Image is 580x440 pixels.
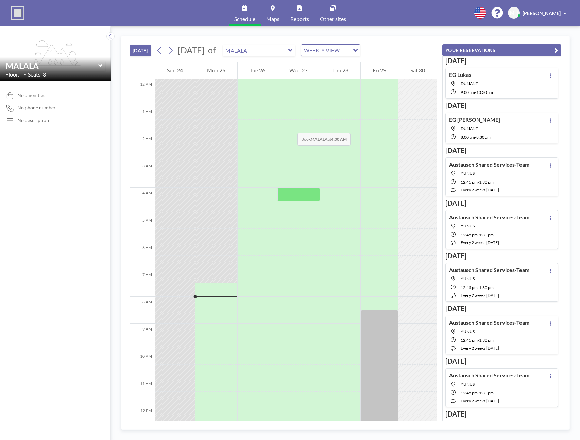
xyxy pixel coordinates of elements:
h4: Austausch Shared Services-Team [449,161,529,168]
span: 1:30 PM [479,180,494,185]
span: of [208,45,216,55]
span: YUNUS [461,329,475,334]
span: - [475,135,476,140]
div: 2 AM [130,133,155,160]
span: Maps [266,16,279,22]
div: 12 PM [130,405,155,433]
h4: EG Lukas [449,71,471,78]
span: DUNANT [461,126,478,131]
span: - [478,232,479,237]
div: 3 AM [130,160,155,188]
div: 10 AM [130,351,155,378]
span: No amenities [17,92,45,98]
button: YOUR RESERVATIONS [442,44,561,56]
span: DUNANT [461,81,478,86]
h4: Austausch Shared Services-Team [449,214,529,221]
span: - [475,90,476,95]
span: 10:30 AM [476,90,493,95]
b: 4:00 AM [331,137,347,142]
h4: Austausch Shared Services-Team [449,267,529,273]
div: Tue 26 [238,62,277,79]
h4: EG [PERSON_NAME] [449,116,500,123]
span: 8:00 AM [461,135,475,140]
h3: [DATE] [445,357,558,366]
h3: [DATE] [445,410,558,418]
span: Reports [290,16,309,22]
h3: [DATE] [445,252,558,260]
span: No phone number [17,105,56,111]
span: MH [510,10,518,16]
span: 12:45 PM [461,338,478,343]
span: Seats: 3 [28,71,46,78]
div: Sun 24 [155,62,195,79]
span: - [478,338,479,343]
span: every 2 weeks [DATE] [461,187,499,192]
button: [DATE] [130,45,151,56]
input: MALALA [223,45,288,56]
div: 12 AM [130,79,155,106]
span: 1:30 PM [479,390,494,395]
span: 12:45 PM [461,285,478,290]
span: every 2 weeks [DATE] [461,345,499,351]
span: • [24,72,26,77]
span: Floor: - [5,71,22,78]
div: Thu 28 [320,62,360,79]
div: 5 AM [130,215,155,242]
div: Wed 27 [277,62,320,79]
input: Search for option [342,46,349,55]
div: 4 AM [130,188,155,215]
div: No description [17,117,49,123]
span: YUNUS [461,382,475,387]
span: [DATE] [178,45,205,55]
h4: Austausch Shared Services-Team [449,372,529,379]
input: MALALA [6,61,98,71]
span: - [478,285,479,290]
span: 1:30 PM [479,338,494,343]
b: MALALA [311,137,328,142]
div: Sat 30 [398,62,437,79]
div: 11 AM [130,378,155,405]
div: Mon 25 [195,62,237,79]
span: Schedule [234,16,255,22]
span: 1:30 PM [479,232,494,237]
h3: [DATE] [445,199,558,207]
span: Other sites [320,16,346,22]
span: 8:30 AM [476,135,491,140]
span: WEEKLY VIEW [303,46,341,55]
h3: [DATE] [445,304,558,313]
span: YUNUS [461,276,475,281]
span: 1:30 PM [479,285,494,290]
div: 1 AM [130,106,155,133]
h3: [DATE] [445,146,558,155]
h4: Austausch Shared Services-Team [449,319,529,326]
span: every 2 weeks [DATE] [461,398,499,403]
span: YUNUS [461,171,475,176]
span: - [478,180,479,185]
span: 12:45 PM [461,232,478,237]
h3: [DATE] [445,101,558,110]
h3: [DATE] [445,56,558,65]
span: 12:45 PM [461,180,478,185]
span: Book at [297,133,351,146]
span: every 2 weeks [DATE] [461,293,499,298]
div: 9 AM [130,324,155,351]
div: 8 AM [130,297,155,324]
div: 6 AM [130,242,155,269]
span: every 2 weeks [DATE] [461,240,499,245]
span: YUNUS [461,223,475,229]
span: 9:00 AM [461,90,475,95]
div: 7 AM [130,269,155,297]
img: organization-logo [11,6,24,20]
div: Search for option [301,45,360,56]
span: 12:45 PM [461,390,478,395]
div: Fri 29 [361,62,398,79]
span: [PERSON_NAME] [523,10,561,16]
span: - [478,390,479,395]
